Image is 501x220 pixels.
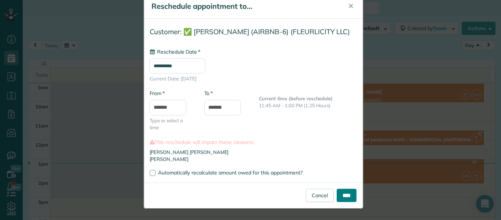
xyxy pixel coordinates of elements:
span: ✕ [348,2,354,10]
span: Automatically recalculate amount owed for this appointment? [158,169,303,176]
p: 11:45 AM - 1:00 PM (1.25 Hours) [259,102,357,109]
span: Current Date: [DATE] [150,75,357,82]
h4: Customer: ✅ [PERSON_NAME] (AIRBNB-6) (FLEURLICITY LLC) [150,28,357,36]
li: [PERSON_NAME] [150,156,357,163]
span: Type or select a time [150,117,193,131]
b: Current time (before reschedule) [259,95,333,101]
h5: Reschedule appointment to... [151,1,338,11]
label: Reschedule Date [150,48,200,55]
label: From [150,90,165,97]
label: To [204,90,213,97]
label: This reschedule will impact these cleaners: [150,138,357,146]
a: Cancel [306,189,334,202]
li: [PERSON_NAME] [PERSON_NAME] [150,149,357,156]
